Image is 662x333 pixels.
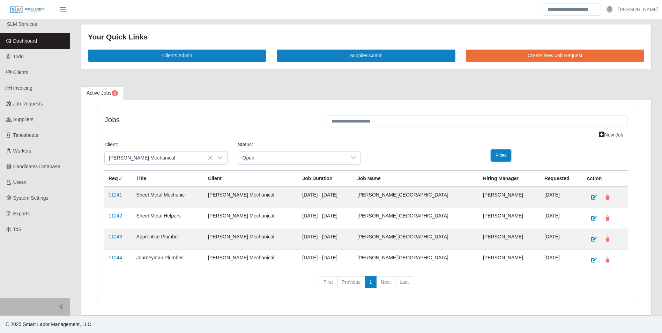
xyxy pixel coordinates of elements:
th: Job Duration [298,170,353,187]
button: Filter [491,149,511,162]
div: Your Quick Links [88,31,644,43]
th: Req # [104,170,132,187]
span: Users [13,179,26,185]
th: Requested [540,170,582,187]
td: [DATE] - [DATE] [298,187,353,208]
th: Title [132,170,204,187]
span: Job Requests [13,101,43,106]
td: [PERSON_NAME] Mechanical [204,250,298,271]
img: SLM Logo [10,6,45,14]
a: Create New Job Request [466,50,644,62]
a: 11242 [109,213,122,219]
td: Sheet Metal Mechanic [132,187,204,208]
td: [DATE] [540,208,582,229]
td: [PERSON_NAME][GEOGRAPHIC_DATA] [353,250,479,271]
h4: Jobs [104,115,317,124]
td: [PERSON_NAME] Mechanical [204,229,298,250]
label: Client: [104,141,118,148]
td: [DATE] [540,250,582,271]
span: Exports [13,211,30,216]
td: [DATE] - [DATE] [298,229,353,250]
a: 11244 [109,255,122,260]
span: Suppliers [13,117,34,122]
td: Apprentice Plumber [132,229,204,250]
td: [DATE] [540,187,582,208]
a: 1 [365,276,377,289]
span: Clients [13,69,28,75]
input: Search [543,3,601,16]
th: Job Name [353,170,479,187]
td: [DATE] [540,229,582,250]
th: Action [582,170,628,187]
td: Journeyman Plumber [132,250,204,271]
td: [PERSON_NAME] [479,250,540,271]
span: Dashboard [13,38,37,44]
nav: pagination [104,276,628,294]
a: 11241 [109,192,122,198]
td: [DATE] - [DATE] [298,208,353,229]
td: [PERSON_NAME] Mechanical [204,187,298,208]
span: System Settings [13,195,49,201]
span: Todo [13,54,24,59]
td: Sheet Metal Helpers [132,208,204,229]
span: George Wayne Mechanical [105,151,213,164]
a: Supplier Admin [277,50,455,62]
span: Timesheets [13,132,38,138]
td: [PERSON_NAME][GEOGRAPHIC_DATA] [353,208,479,229]
a: 11243 [109,234,122,239]
td: [PERSON_NAME] Mechanical [204,208,298,229]
span: Invoicing [13,85,32,91]
span: © 2025 Smart Labor Management, LLC [6,321,91,327]
span: Workers [13,148,31,154]
a: Clients Admin [88,50,266,62]
td: [PERSON_NAME][GEOGRAPHIC_DATA] [353,187,479,208]
th: Hiring Manager [479,170,540,187]
th: Client [204,170,298,187]
td: [DATE] - [DATE] [298,250,353,271]
td: [PERSON_NAME] [479,208,540,229]
a: Active Jobs [81,86,124,100]
a: New Job [594,129,628,141]
td: [PERSON_NAME][GEOGRAPHIC_DATA] [353,229,479,250]
td: [PERSON_NAME] [479,229,540,250]
a: [PERSON_NAME] [618,6,659,13]
span: SLM Services [7,21,37,27]
span: Candidates Database [13,164,60,169]
span: Pending Jobs [112,90,118,96]
td: [PERSON_NAME] [479,187,540,208]
span: ToS [13,227,22,232]
span: Open [238,151,347,164]
label: Status: [238,141,253,148]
